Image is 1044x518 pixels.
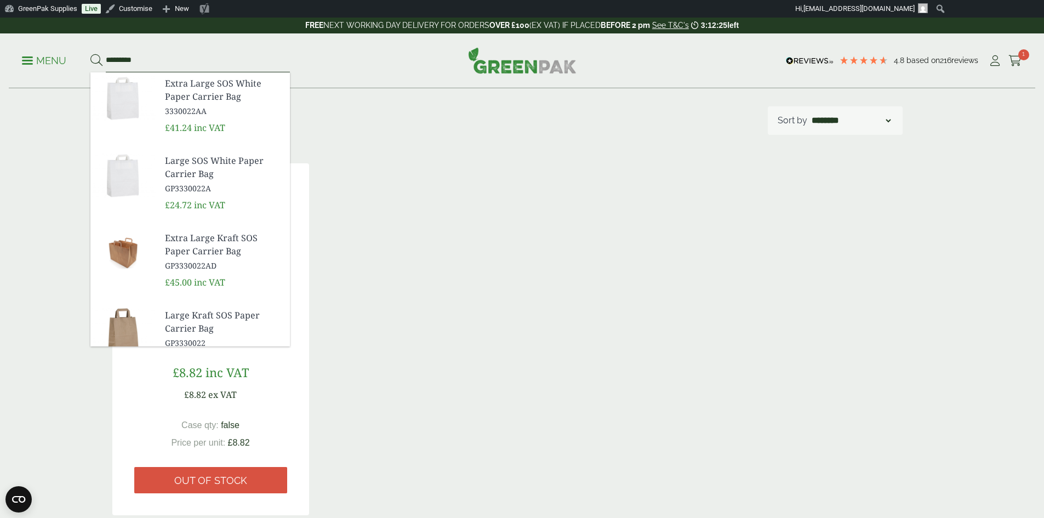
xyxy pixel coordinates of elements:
span: 216 [940,56,951,65]
span: Extra Large SOS White Paper Carrier Bag [165,77,281,103]
strong: OVER £100 [489,21,529,30]
img: GP3330022 [90,304,156,357]
span: left [727,21,739,30]
strong: FREE [305,21,323,30]
span: false [221,420,239,430]
a: Large SOS White Paper Carrier Bag GP3330022A [165,154,281,194]
button: Open CMP widget [5,486,32,513]
span: Out of stock [174,475,247,487]
span: GP3330022 [165,337,281,349]
img: 3330022AA [90,72,156,125]
p: Sort by [778,114,807,127]
span: £8.82 [184,389,206,401]
a: Extra Large Kraft SOS Paper Carrier Bag GP3330022AD [165,231,281,271]
span: 4.8 [894,56,906,65]
span: Large SOS White Paper Carrier Bag [165,154,281,180]
span: 3330022AA [165,105,281,117]
a: See T&C's [652,21,689,30]
span: ex VAT [208,389,237,401]
i: Cart [1008,55,1022,66]
span: £8.82 [228,438,250,447]
span: £45.00 [165,276,192,288]
a: Menu [22,54,66,65]
span: inc VAT [206,364,249,380]
select: Shop order [809,114,893,127]
span: 3:12:25 [701,21,727,30]
div: 4.79 Stars [839,55,888,65]
span: £41.24 [165,122,192,134]
span: GP3330022A [165,183,281,194]
span: £8.82 [173,364,202,380]
a: Out of stock [134,467,287,493]
i: My Account [988,55,1002,66]
a: Extra Large SOS White Paper Carrier Bag 3330022AA [165,77,281,117]
img: GP3330022AD [90,227,156,280]
img: REVIEWS.io [786,57,834,65]
p: Menu [22,54,66,67]
span: 1 [1018,49,1029,60]
span: reviews [951,56,978,65]
span: Case qty: [181,420,219,430]
span: GP3330022AD [165,260,281,271]
span: inc VAT [194,122,225,134]
a: 1 [1008,53,1022,69]
a: Large Kraft SOS Paper Carrier Bag GP3330022 [165,309,281,349]
span: £24.72 [165,199,192,211]
span: inc VAT [194,199,225,211]
span: Price per unit: [171,438,225,447]
span: Extra Large Kraft SOS Paper Carrier Bag [165,231,281,258]
span: Large Kraft SOS Paper Carrier Bag [165,309,281,335]
span: inc VAT [194,276,225,288]
a: Live [82,4,101,14]
strong: BEFORE 2 pm [601,21,650,30]
img: GreenPak Supplies [468,47,577,73]
span: Based on [906,56,940,65]
img: GP3330022A [90,150,156,202]
span: [EMAIL_ADDRESS][DOMAIN_NAME] [803,4,915,13]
